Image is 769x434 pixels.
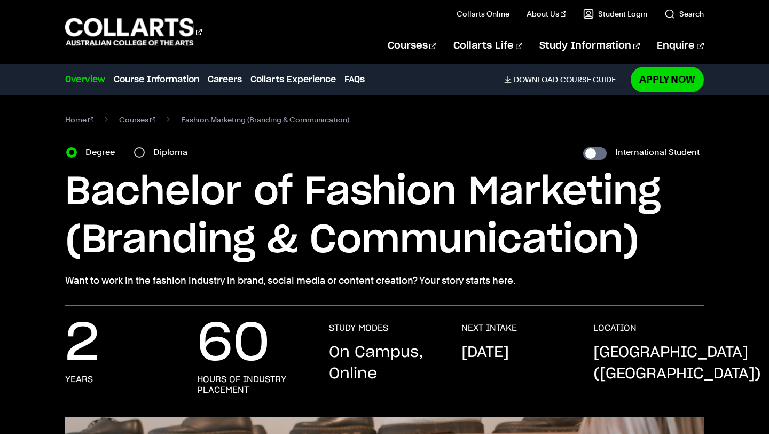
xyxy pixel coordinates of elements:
[593,342,761,385] p: [GEOGRAPHIC_DATA] ([GEOGRAPHIC_DATA])
[504,75,624,84] a: DownloadCourse Guide
[85,145,121,160] label: Degree
[664,9,704,19] a: Search
[461,323,517,334] h3: NEXT INTAKE
[514,75,558,84] span: Download
[65,112,93,127] a: Home
[453,28,522,64] a: Collarts Life
[197,323,270,366] p: 60
[527,9,566,19] a: About Us
[119,112,155,127] a: Courses
[208,73,242,86] a: Careers
[65,273,703,288] p: Want to work in the fashion industry in brand, social media or content creation? Your story start...
[329,323,388,334] h3: STUDY MODES
[65,374,93,385] h3: years
[615,145,700,160] label: International Student
[250,73,336,86] a: Collarts Experience
[593,323,637,334] h3: LOCATION
[65,168,703,265] h1: Bachelor of Fashion Marketing (Branding & Communication)
[114,73,199,86] a: Course Information
[65,323,99,366] p: 2
[329,342,440,385] p: On Campus, Online
[631,67,704,92] a: Apply Now
[181,112,349,127] span: Fashion Marketing (Branding & Communication)
[344,73,365,86] a: FAQs
[388,28,436,64] a: Courses
[197,374,308,396] h3: hours of industry placement
[657,28,703,64] a: Enquire
[539,28,640,64] a: Study Information
[457,9,509,19] a: Collarts Online
[65,73,105,86] a: Overview
[65,17,202,47] div: Go to homepage
[461,342,509,363] p: [DATE]
[583,9,647,19] a: Student Login
[153,145,194,160] label: Diploma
